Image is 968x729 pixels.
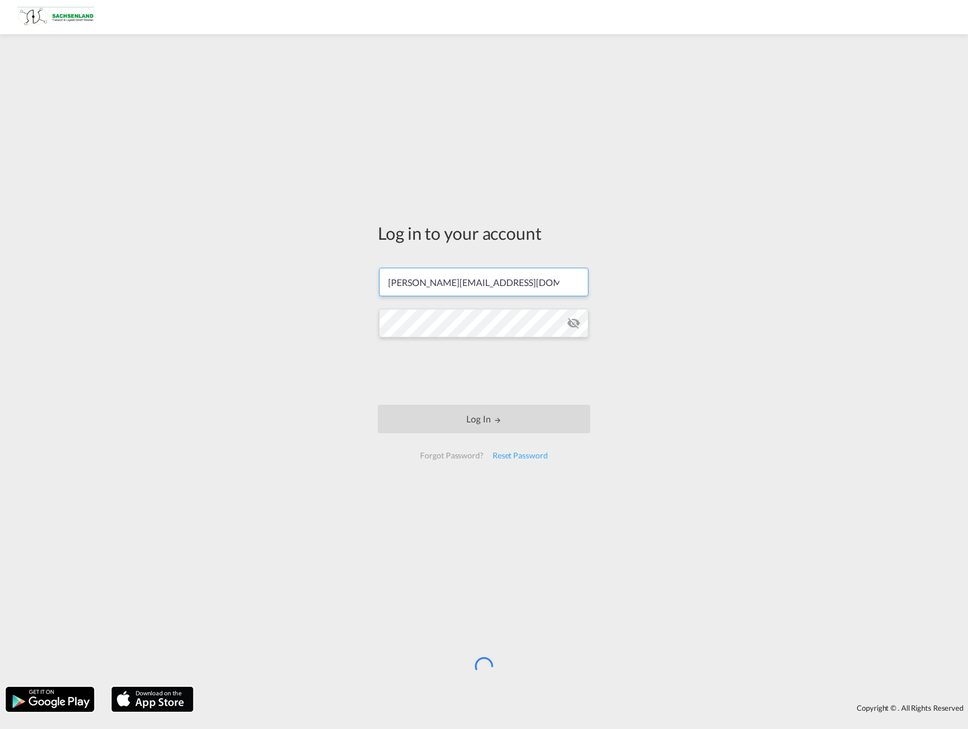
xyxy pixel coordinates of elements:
[378,221,590,245] div: Log in to your account
[378,405,590,433] button: LOGIN
[110,686,195,713] img: apple.png
[199,698,968,718] div: Copyright © . All Rights Reserved
[5,686,95,713] img: google.png
[416,445,487,466] div: Forgot Password?
[397,349,571,393] iframe: reCAPTCHA
[17,5,94,30] img: 1ebd1890696811ed91cb3b5da3140b64.png
[488,445,552,466] div: Reset Password
[567,316,580,330] md-icon: icon-eye-off
[379,268,588,296] input: Enter email/phone number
